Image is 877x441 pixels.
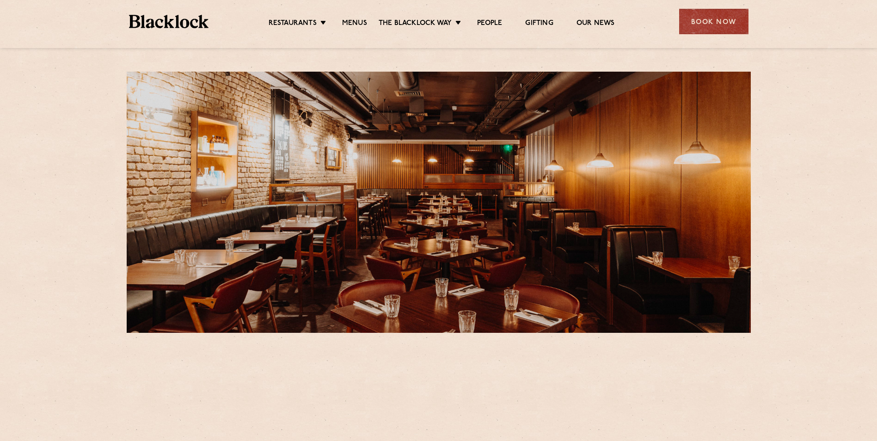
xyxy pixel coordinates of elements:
[525,19,553,29] a: Gifting
[576,19,615,29] a: Our News
[129,15,209,28] img: BL_Textured_Logo-footer-cropped.svg
[379,19,452,29] a: The Blacklock Way
[477,19,502,29] a: People
[679,9,748,34] div: Book Now
[269,19,317,29] a: Restaurants
[342,19,367,29] a: Menus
